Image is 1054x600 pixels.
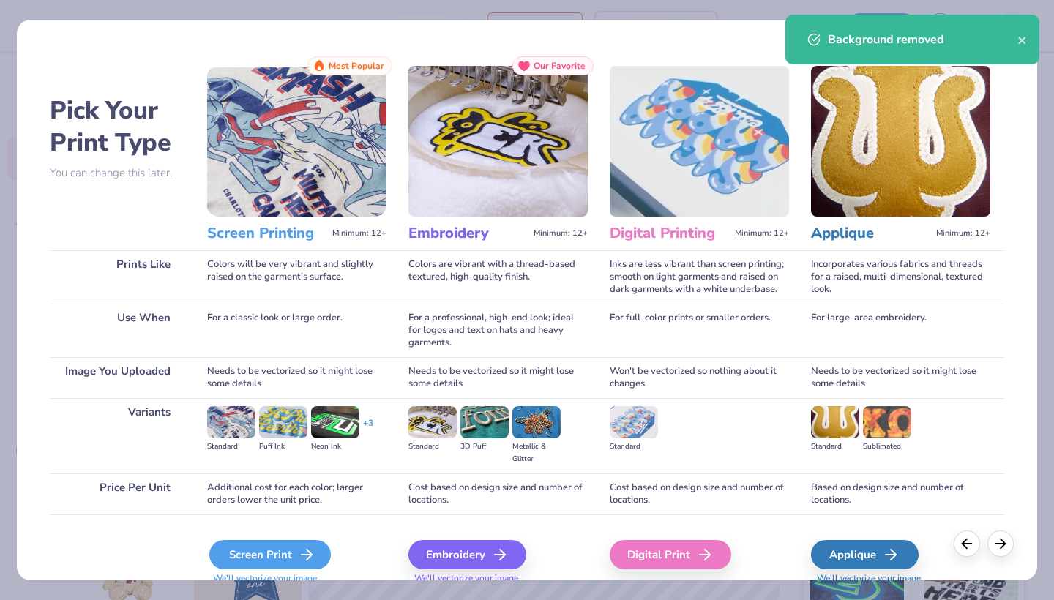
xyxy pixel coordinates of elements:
[534,228,588,239] span: Minimum: 12+
[735,228,789,239] span: Minimum: 12+
[610,473,789,514] div: Cost based on design size and number of locations.
[512,440,561,465] div: Metallic & Glitter
[50,473,185,514] div: Price Per Unit
[610,250,789,304] div: Inks are less vibrant than screen printing; smooth on light garments and raised on dark garments ...
[207,406,255,438] img: Standard
[811,357,990,398] div: Needs to be vectorized so it might lose some details
[259,406,307,438] img: Puff Ink
[259,440,307,453] div: Puff Ink
[50,357,185,398] div: Image You Uploaded
[936,228,990,239] span: Minimum: 12+
[460,406,509,438] img: 3D Puff
[408,473,588,514] div: Cost based on design size and number of locations.
[811,250,990,304] div: Incorporates various fabrics and threads for a raised, multi-dimensional, textured look.
[311,406,359,438] img: Neon Ink
[207,224,326,243] h3: Screen Printing
[811,473,990,514] div: Based on design size and number of locations.
[811,224,930,243] h3: Applique
[408,572,588,585] span: We'll vectorize your image.
[828,31,1017,48] div: Background removed
[408,406,457,438] img: Standard
[207,572,386,585] span: We'll vectorize your image.
[863,440,911,453] div: Sublimated
[408,250,588,304] div: Colors are vibrant with a thread-based textured, high-quality finish.
[408,304,588,357] div: For a professional, high-end look; ideal for logos and text on hats and heavy garments.
[512,406,561,438] img: Metallic & Glitter
[610,66,789,217] img: Digital Printing
[610,357,789,398] div: Won't be vectorized so nothing about it changes
[207,440,255,453] div: Standard
[408,66,588,217] img: Embroidery
[610,304,789,357] div: For full-color prints or smaller orders.
[610,440,658,453] div: Standard
[50,94,185,159] h2: Pick Your Print Type
[50,398,185,473] div: Variants
[408,440,457,453] div: Standard
[363,417,373,442] div: + 3
[50,304,185,357] div: Use When
[1017,31,1028,48] button: close
[408,224,528,243] h3: Embroidery
[534,61,586,71] span: Our Favorite
[610,540,731,569] div: Digital Print
[332,228,386,239] span: Minimum: 12+
[207,473,386,514] div: Additional cost for each color; larger orders lower the unit price.
[811,440,859,453] div: Standard
[811,572,990,585] span: We'll vectorize your image.
[207,357,386,398] div: Needs to be vectorized so it might lose some details
[50,250,185,304] div: Prints Like
[610,224,729,243] h3: Digital Printing
[209,540,331,569] div: Screen Print
[311,440,359,453] div: Neon Ink
[811,304,990,357] div: For large-area embroidery.
[207,250,386,304] div: Colors will be very vibrant and slightly raised on the garment's surface.
[329,61,384,71] span: Most Popular
[610,406,658,438] img: Standard
[408,540,526,569] div: Embroidery
[207,66,386,217] img: Screen Printing
[863,406,911,438] img: Sublimated
[811,406,859,438] img: Standard
[811,66,990,217] img: Applique
[811,540,919,569] div: Applique
[408,357,588,398] div: Needs to be vectorized so it might lose some details
[207,304,386,357] div: For a classic look or large order.
[460,440,509,453] div: 3D Puff
[50,167,185,179] p: You can change this later.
